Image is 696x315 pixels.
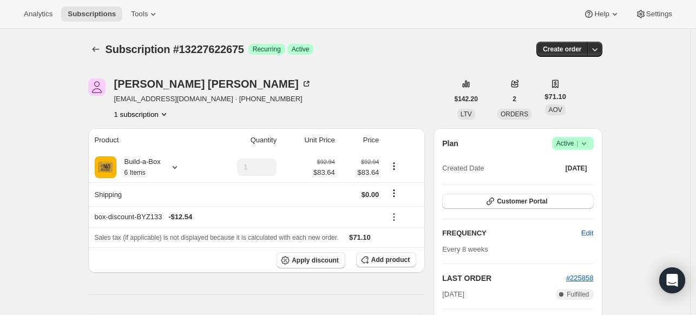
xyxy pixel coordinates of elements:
[114,94,312,104] span: [EMAIL_ADDRESS][DOMAIN_NAME] · [PHONE_NUMBER]
[501,110,528,118] span: ORDERS
[577,6,626,22] button: Help
[629,6,679,22] button: Settings
[292,256,339,265] span: Apply discount
[442,289,464,300] span: [DATE]
[556,138,589,149] span: Active
[442,163,484,174] span: Created Date
[88,78,106,96] span: Karen Lee
[131,10,148,18] span: Tools
[442,138,458,149] h2: Plan
[543,45,581,54] span: Create order
[124,169,146,176] small: 6 Items
[536,42,588,57] button: Create order
[95,212,379,222] div: box-discount-BYZ133
[168,212,192,222] span: - $12.54
[461,110,472,118] span: LTV
[448,91,484,107] button: $142.20
[594,10,609,18] span: Help
[548,106,562,114] span: AOV
[455,95,478,103] span: $142.20
[559,161,594,176] button: [DATE]
[506,91,523,107] button: 2
[106,43,244,55] span: Subscription #13227622675
[566,274,594,282] a: #225858
[567,290,589,299] span: Fulfilled
[442,273,566,284] h2: LAST ORDER
[385,160,403,172] button: Product actions
[566,273,594,284] button: #225858
[362,191,379,199] span: $0.00
[61,6,122,22] button: Subscriptions
[68,10,116,18] span: Subscriptions
[292,45,310,54] span: Active
[349,233,371,241] span: $71.10
[317,159,335,165] small: $92.94
[544,91,566,102] span: $71.10
[207,128,280,152] th: Quantity
[646,10,672,18] span: Settings
[280,128,338,152] th: Unit Price
[442,194,593,209] button: Customer Portal
[95,156,116,178] img: product img
[497,197,547,206] span: Customer Portal
[442,228,581,239] h2: FREQUENCY
[338,128,383,152] th: Price
[513,95,516,103] span: 2
[17,6,59,22] button: Analytics
[356,252,416,267] button: Add product
[566,164,587,173] span: [DATE]
[581,228,593,239] span: Edit
[277,252,345,268] button: Apply discount
[442,245,488,253] span: Every 8 weeks
[575,225,600,242] button: Edit
[659,267,685,293] div: Open Intercom Messenger
[114,109,169,120] button: Product actions
[253,45,281,54] span: Recurring
[313,167,335,178] span: $83.64
[88,42,103,57] button: Subscriptions
[114,78,312,89] div: [PERSON_NAME] [PERSON_NAME]
[385,187,403,199] button: Shipping actions
[361,159,379,165] small: $92.94
[95,234,339,241] span: Sales tax (if applicable) is not displayed because it is calculated with each new order.
[116,156,161,178] div: Build-a-Box
[24,10,52,18] span: Analytics
[342,167,379,178] span: $83.64
[88,128,208,152] th: Product
[88,182,208,206] th: Shipping
[576,139,578,148] span: |
[371,255,410,264] span: Add product
[124,6,165,22] button: Tools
